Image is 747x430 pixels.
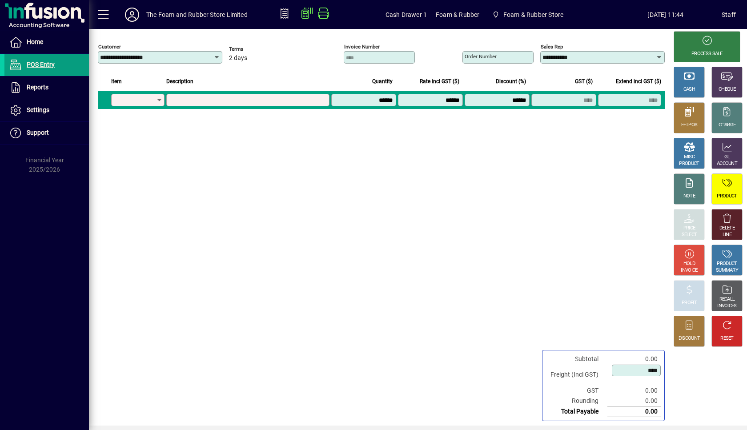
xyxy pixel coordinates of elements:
[465,53,497,60] mat-label: Order number
[27,61,55,68] span: POS Entry
[607,406,661,417] td: 0.00
[146,8,248,22] div: The Foam and Rubber Store Limited
[436,8,479,22] span: Foam & Rubber
[546,364,607,386] td: Freight (Incl GST)
[607,396,661,406] td: 0.00
[27,38,43,45] span: Home
[607,386,661,396] td: 0.00
[717,303,736,309] div: INVOICES
[541,44,563,50] mat-label: Sales rep
[683,86,695,93] div: CASH
[610,8,722,22] span: [DATE] 11:44
[616,76,661,86] span: Extend incl GST ($)
[229,55,247,62] span: 2 days
[372,76,393,86] span: Quantity
[717,261,737,267] div: PRODUCT
[27,106,49,113] span: Settings
[684,154,695,161] div: MISC
[719,225,735,232] div: DELETE
[679,161,699,167] div: PRODUCT
[503,8,563,22] span: Foam & Rubber Store
[420,76,459,86] span: Rate incl GST ($)
[166,76,193,86] span: Description
[682,232,697,238] div: SELECT
[717,161,737,167] div: ACCOUNT
[229,46,282,52] span: Terms
[683,225,695,232] div: PRICE
[682,300,697,306] div: PROFIT
[4,99,89,121] a: Settings
[4,31,89,53] a: Home
[546,406,607,417] td: Total Payable
[724,154,730,161] div: GL
[496,76,526,86] span: Discount (%)
[546,396,607,406] td: Rounding
[118,7,146,23] button: Profile
[691,51,723,57] div: PROCESS SALE
[681,267,697,274] div: INVOICE
[717,193,737,200] div: PRODUCT
[344,44,380,50] mat-label: Invoice number
[98,44,121,50] mat-label: Customer
[722,8,736,22] div: Staff
[27,84,48,91] span: Reports
[719,296,735,303] div: RECALL
[546,354,607,364] td: Subtotal
[4,122,89,144] a: Support
[488,7,567,23] span: Foam & Rubber Store
[719,122,736,129] div: CHARGE
[27,129,49,136] span: Support
[575,76,593,86] span: GST ($)
[679,335,700,342] div: DISCOUNT
[386,8,427,22] span: Cash Drawer 1
[546,386,607,396] td: GST
[683,261,695,267] div: HOLD
[607,354,661,364] td: 0.00
[683,193,695,200] div: NOTE
[681,122,698,129] div: EFTPOS
[720,335,734,342] div: RESET
[4,76,89,99] a: Reports
[716,267,738,274] div: SUMMARY
[111,76,122,86] span: Item
[719,86,735,93] div: CHEQUE
[723,232,731,238] div: LINE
